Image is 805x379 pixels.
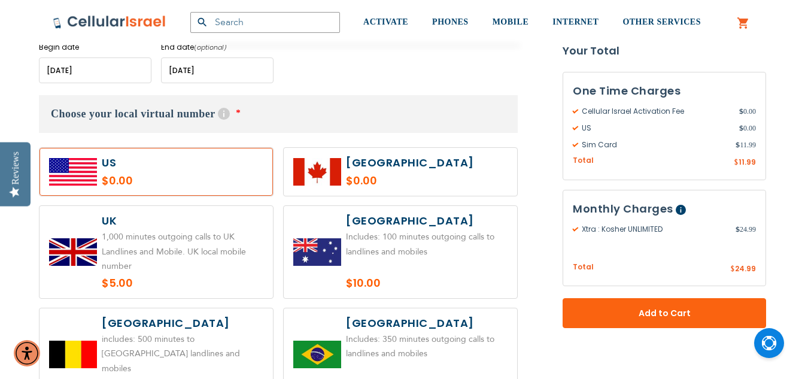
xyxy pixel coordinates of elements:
[10,151,21,184] div: Reviews
[734,157,739,168] span: $
[730,264,735,275] span: $
[363,17,408,26] span: ACTIVATE
[736,224,740,235] span: $
[739,106,756,117] span: 0.00
[622,17,701,26] span: OTHER SERVICES
[573,123,739,134] span: US
[573,82,756,100] h3: One Time Charges
[739,157,756,167] span: 11.99
[573,140,736,150] span: Sim Card
[161,42,274,53] label: End date
[190,12,340,33] input: Search
[194,43,227,52] i: (optional)
[736,140,740,150] span: $
[161,57,274,83] input: MM/DD/YYYY
[736,140,756,150] span: 11.99
[563,298,766,328] button: Add to Cart
[573,155,594,166] span: Total
[14,340,40,366] div: Accessibility Menu
[676,205,686,215] span: Help
[39,57,151,83] input: MM/DD/YYYY
[602,307,727,320] span: Add to Cart
[493,17,529,26] span: MOBILE
[736,224,756,235] span: 24.99
[573,201,673,216] span: Monthly Charges
[39,42,151,53] label: Begin date
[573,224,736,235] span: Xtra : Kosher UNLIMITED
[53,15,166,29] img: Cellular Israel Logo
[573,106,739,117] span: Cellular Israel Activation Fee
[218,108,230,120] span: Help
[739,123,743,134] span: $
[739,123,756,134] span: 0.00
[51,108,215,120] span: Choose your local virtual number
[552,17,599,26] span: INTERNET
[432,17,469,26] span: PHONES
[735,263,756,274] span: 24.99
[739,106,743,117] span: $
[563,42,766,60] strong: Your Total
[573,262,594,273] span: Total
